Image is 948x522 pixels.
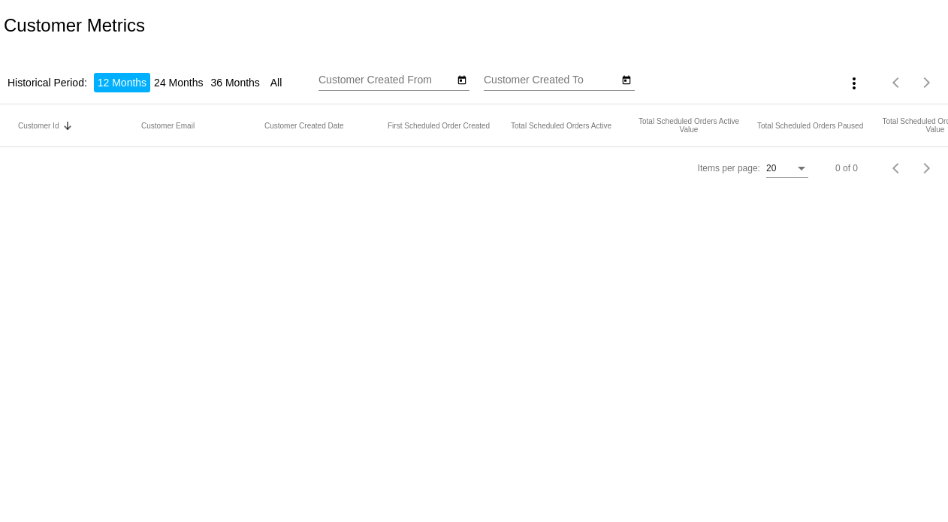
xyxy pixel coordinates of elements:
input: Customer Created From [319,74,454,86]
li: All [267,73,286,92]
button: Change sorting for TotalScheduledOrdersPaused [757,121,863,130]
li: 12 Months [94,73,150,92]
button: Next page [912,68,942,98]
mat-select: Items per page: [766,164,808,174]
mat-icon: more_vert [845,74,863,92]
button: Previous page [882,153,912,183]
h2: Customer Metrics [4,15,145,36]
div: Items per page: [698,163,760,173]
button: Open calendar [454,71,469,87]
button: Change sorting for TotalScheduledOrdersActive [511,121,611,130]
input: Customer Created To [484,74,619,86]
button: Change sorting for TotalScheduledOrdersActiveValue [634,117,744,134]
button: Change sorting for CustomerCreatedDateUTC [264,121,344,130]
button: Change sorting for FirstScheduledOrderCreatedUTC [388,121,490,130]
button: Change sorting for CustomerId [18,121,59,130]
span: 20 [766,163,776,173]
li: 24 Months [150,73,207,92]
li: Historical Period: [4,73,91,92]
button: Previous page [882,68,912,98]
div: 0 of 0 [835,163,858,173]
li: 36 Months [207,73,263,92]
button: Open calendar [619,71,635,87]
button: Next page [912,153,942,183]
button: Change sorting for CustomerEmail [141,121,195,130]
